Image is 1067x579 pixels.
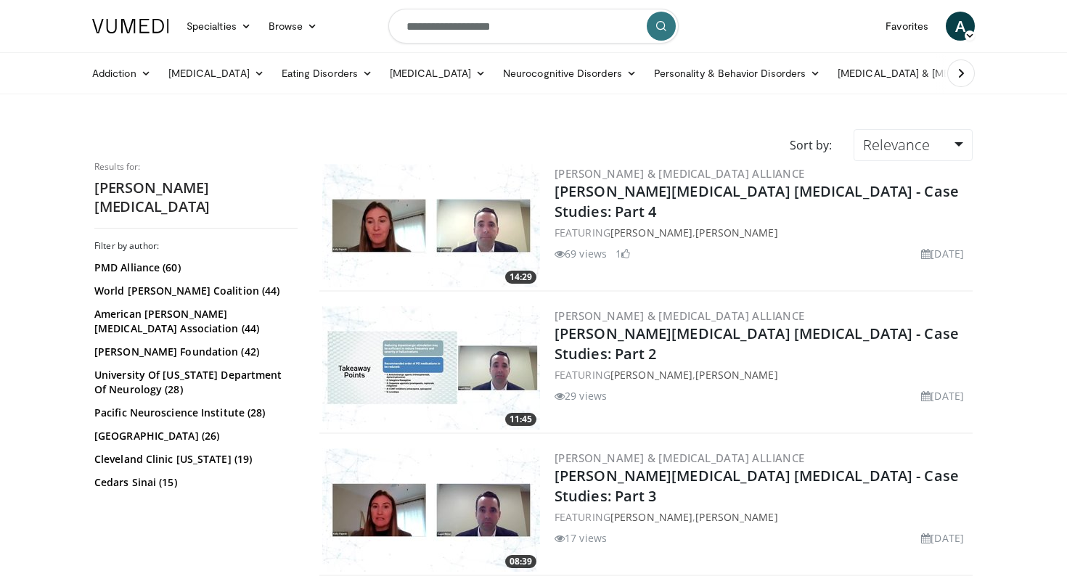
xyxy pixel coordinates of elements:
a: [PERSON_NAME] & [MEDICAL_DATA] Alliance [555,166,805,181]
a: Neurocognitive Disorders [494,59,645,88]
a: [MEDICAL_DATA] [381,59,494,88]
input: Search topics, interventions [388,9,679,44]
li: 69 views [555,246,607,261]
li: [DATE] [921,530,964,546]
a: Eating Disorders [273,59,381,88]
a: [PERSON_NAME] [695,226,777,239]
div: FEATURING , [555,367,970,382]
a: Cedars Sinai (15) [94,475,294,490]
h2: [PERSON_NAME] [MEDICAL_DATA] [94,178,298,216]
a: 08:39 [322,448,540,572]
h3: Filter by author: [94,240,298,252]
a: Relevance [854,129,973,161]
a: Addiction [83,59,160,88]
div: FEATURING , [555,509,970,525]
li: 29 views [555,388,607,403]
a: [PERSON_NAME][MEDICAL_DATA] [MEDICAL_DATA] - Case Studies: Part 4 [555,181,959,221]
div: FEATURING , [555,225,970,240]
p: Results for: [94,161,298,173]
a: [PERSON_NAME] [610,510,692,524]
a: Pacific Neuroscience Institute (28) [94,406,294,420]
a: [GEOGRAPHIC_DATA] (26) [94,429,294,443]
a: PMD Alliance (60) [94,260,294,275]
a: [PERSON_NAME][MEDICAL_DATA] [MEDICAL_DATA] - Case Studies: Part 3 [555,466,959,506]
a: Personality & Behavior Disorders [645,59,829,88]
li: [DATE] [921,246,964,261]
a: [MEDICAL_DATA] & [MEDICAL_DATA] [829,59,1037,88]
img: 135ea464-20b1-4d5e-892f-7587955522ff.300x170_q85_crop-smart_upscale.jpg [322,448,540,572]
a: [PERSON_NAME][MEDICAL_DATA] [MEDICAL_DATA] - Case Studies: Part 2 [555,324,959,364]
a: Cleveland Clinic [US_STATE] (19) [94,452,294,467]
a: [PERSON_NAME] [695,368,777,382]
a: [PERSON_NAME] Foundation (42) [94,345,294,359]
a: 11:45 [322,306,540,430]
a: 14:29 [322,164,540,287]
img: VuMedi Logo [92,19,169,33]
li: 17 views [555,530,607,546]
a: World [PERSON_NAME] Coalition (44) [94,284,294,298]
a: University Of [US_STATE] Department Of Neurology (28) [94,368,294,397]
a: [PERSON_NAME] [610,368,692,382]
a: [PERSON_NAME] & [MEDICAL_DATA] Alliance [555,451,805,465]
a: [PERSON_NAME] [695,510,777,524]
a: [MEDICAL_DATA] [160,59,273,88]
a: American [PERSON_NAME][MEDICAL_DATA] Association (44) [94,307,294,336]
a: Specialties [178,12,260,41]
span: 11:45 [505,413,536,426]
a: A [946,12,975,41]
a: Browse [260,12,327,41]
div: Sort by: [779,129,843,161]
a: [PERSON_NAME] & [MEDICAL_DATA] Alliance [555,308,805,323]
li: [DATE] [921,388,964,403]
li: 1 [616,246,630,261]
img: 084588e8-fe1d-42df-bf77-6bd6df1a076f.300x170_q85_crop-smart_upscale.jpg [322,164,540,287]
a: Favorites [877,12,937,41]
span: 08:39 [505,555,536,568]
a: [PERSON_NAME] [610,226,692,239]
span: Relevance [863,135,930,155]
img: e8634c21-10a4-42d9-a902-b54300773902.300x170_q85_crop-smart_upscale.jpg [322,306,540,430]
span: 14:29 [505,271,536,284]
